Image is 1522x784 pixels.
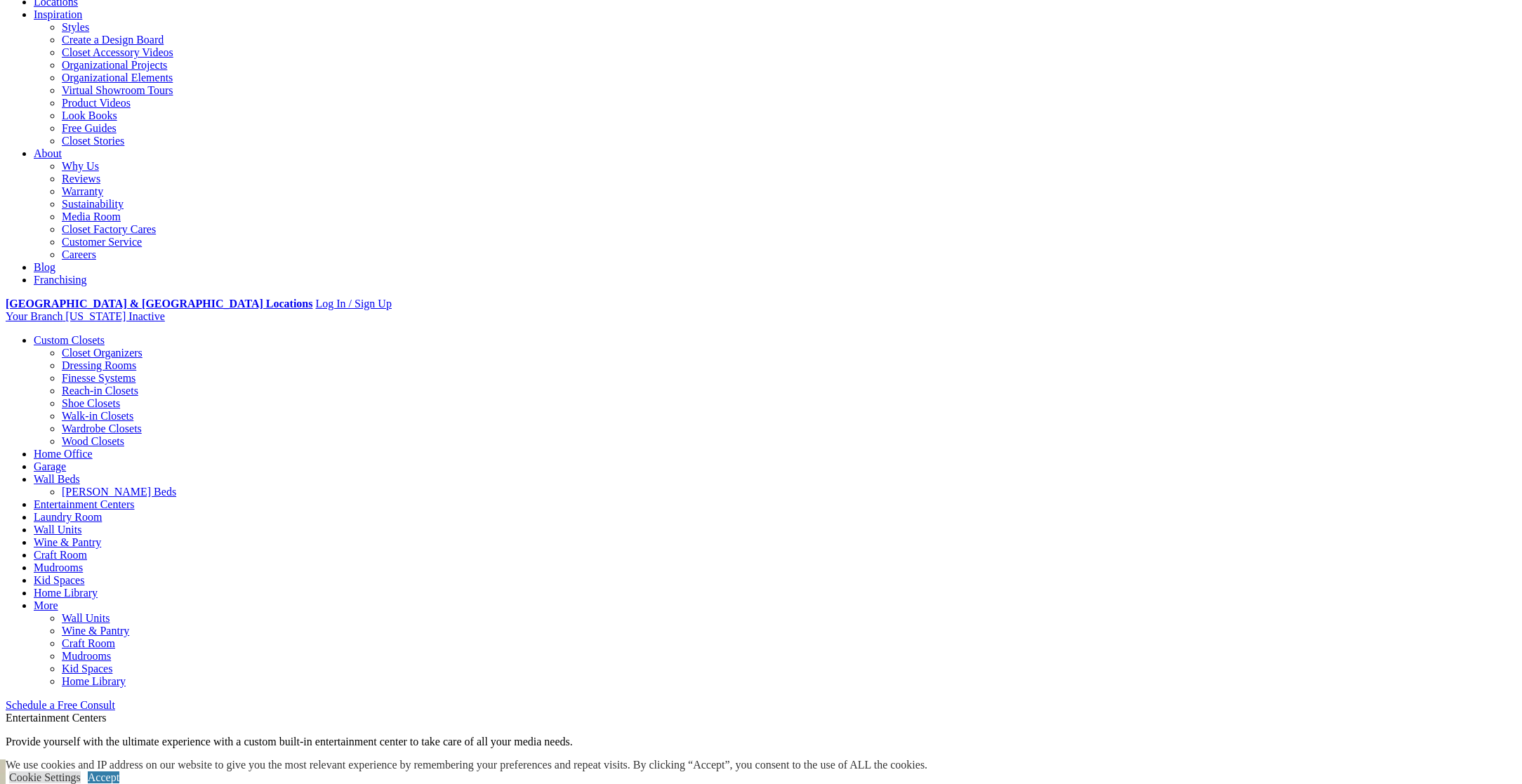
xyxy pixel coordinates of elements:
[34,473,80,485] a: Wall Beds
[62,612,110,624] a: Wall Units
[62,372,135,384] a: Finesse Systems
[62,109,117,121] a: Look Books
[34,599,58,611] a: More menu text will display only on big screen
[62,185,103,197] a: Warranty
[34,587,98,599] a: Home Library
[34,536,101,548] a: Wine & Pantry
[34,147,62,159] a: About
[34,524,81,536] a: Wall Units
[6,759,927,771] div: We use cookies and IP address on our website to give you the most relevant experience by remember...
[34,549,87,561] a: Craft Room
[62,663,112,675] a: Kid Spaces
[62,435,124,447] a: Wood Closets
[34,448,93,460] a: Home Office
[34,261,55,273] a: Blog
[62,135,124,147] a: Closet Stories
[9,771,81,783] a: Cookie Settings
[6,298,312,310] a: [GEOGRAPHIC_DATA] & [GEOGRAPHIC_DATA] Locations
[34,562,83,573] a: Mudrooms
[62,385,138,397] a: Reach-in Closets
[62,347,143,359] a: Closet Organizers
[315,298,391,310] a: Log In / Sign Up
[62,625,129,637] a: Wine & Pantry
[62,675,126,687] a: Home Library
[62,34,164,46] a: Create a Design Board
[34,574,84,586] a: Kid Spaces
[62,160,99,172] a: Why Us
[62,223,156,235] a: Closet Factory Cares
[62,46,173,58] a: Closet Accessory Videos
[62,359,136,371] a: Dressing Rooms
[34,274,87,286] a: Franchising
[62,173,100,185] a: Reviews
[34,511,102,523] a: Laundry Room
[88,771,119,783] a: Accept
[34,498,135,510] a: Entertainment Centers
[62,211,121,222] a: Media Room
[62,59,167,71] a: Organizational Projects
[6,736,1516,748] p: Provide yourself with the ultimate experience with a custom built-in entertainment center to take...
[62,122,117,134] a: Free Guides
[34,334,105,346] a: Custom Closets
[62,248,96,260] a: Careers
[6,712,107,724] span: Entertainment Centers
[62,650,111,662] a: Mudrooms
[6,699,115,711] a: Schedule a Free Consult (opens a dropdown menu)
[62,72,173,84] a: Organizational Elements
[62,486,176,498] a: [PERSON_NAME] Beds
[62,236,142,248] a: Customer Service
[65,310,164,322] span: [US_STATE] Inactive
[62,21,89,33] a: Styles
[34,8,82,20] a: Inspiration
[62,97,131,109] a: Product Videos
[62,637,115,649] a: Craft Room
[6,310,165,322] a: Your Branch [US_STATE] Inactive
[6,310,62,322] span: Your Branch
[62,198,124,210] a: Sustainability
[62,397,120,409] a: Shoe Closets
[34,460,66,472] a: Garage
[62,84,173,96] a: Virtual Showroom Tours
[62,410,133,422] a: Walk-in Closets
[62,423,142,434] a: Wardrobe Closets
